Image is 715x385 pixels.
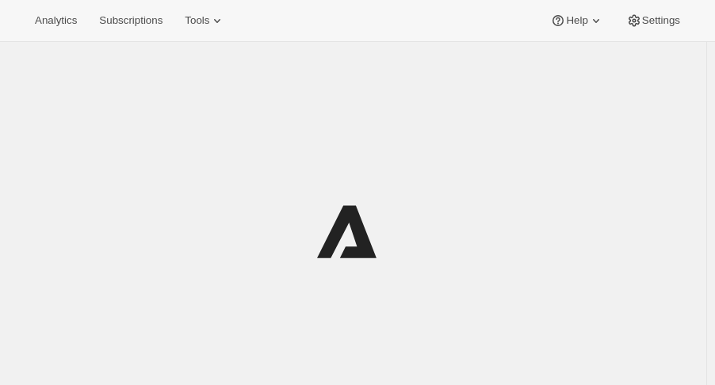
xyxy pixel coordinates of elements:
span: Settings [642,14,680,27]
button: Subscriptions [90,10,172,32]
button: Settings [617,10,690,32]
span: Help [566,14,587,27]
button: Help [541,10,613,32]
button: Analytics [25,10,86,32]
span: Tools [185,14,209,27]
button: Tools [175,10,235,32]
span: Subscriptions [99,14,162,27]
span: Analytics [35,14,77,27]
